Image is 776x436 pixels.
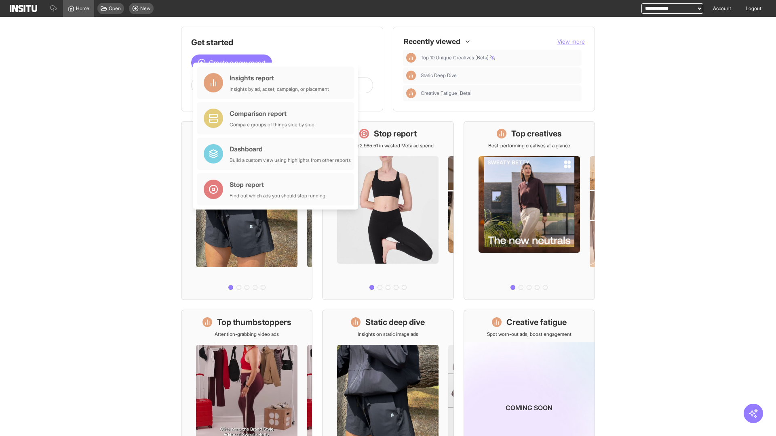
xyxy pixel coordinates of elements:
[191,55,272,71] button: Create a new report
[10,5,37,12] img: Logo
[342,143,434,149] p: Save £22,985.51 in wasted Meta ad spend
[406,71,416,80] div: Insights
[76,5,89,12] span: Home
[140,5,150,12] span: New
[215,331,279,337] p: Attention-grabbing video ads
[557,38,585,45] span: View more
[421,72,457,79] span: Static Deep Dive
[230,157,351,163] div: Build a custom view using highlights from other reports
[322,121,453,300] a: Stop reportSave £22,985.51 in wasted Meta ad spend
[406,88,416,98] div: Insights
[230,144,351,154] div: Dashboard
[109,5,121,12] span: Open
[374,128,417,139] h1: Stop report
[365,317,425,328] h1: Static deep dive
[230,193,325,199] div: Find out which ads you should stop running
[191,37,373,48] h1: Get started
[230,109,314,118] div: Comparison report
[209,58,266,67] span: Create a new report
[217,317,291,328] h1: Top thumbstoppers
[421,72,578,79] span: Static Deep Dive
[230,180,325,189] div: Stop report
[230,122,314,128] div: Compare groups of things side by side
[230,86,329,92] div: Insights by ad, adset, campaign, or placement
[181,121,312,300] a: What's live nowSee all active ads instantly
[421,90,472,96] span: Creative Fatigue [Beta]
[421,55,495,61] span: Top 10 Unique Creatives [Beta]
[421,90,578,96] span: Creative Fatigue [Beta]
[464,121,595,300] a: Top creativesBest-performing creatives at a glance
[557,38,585,46] button: View more
[421,55,578,61] span: Top 10 Unique Creatives [Beta]
[230,73,329,83] div: Insights report
[511,128,562,139] h1: Top creatives
[358,331,418,337] p: Insights on static image ads
[488,143,570,149] p: Best-performing creatives at a glance
[406,53,416,63] div: Insights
